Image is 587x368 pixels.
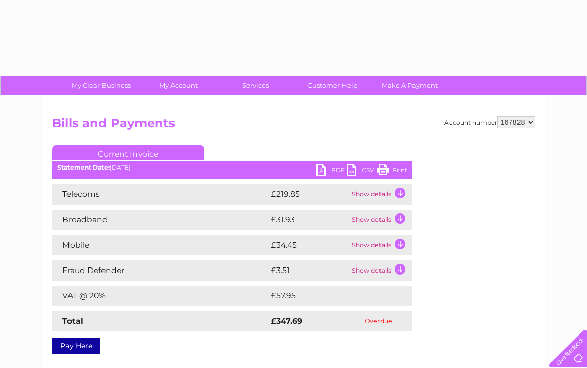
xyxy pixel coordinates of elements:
[52,260,268,281] td: Fraud Defender
[52,184,268,205] td: Telecoms
[136,76,220,95] a: My Account
[268,210,349,230] td: £31.93
[59,76,143,95] a: My Clear Business
[268,260,349,281] td: £3.51
[52,210,268,230] td: Broadband
[62,316,83,326] strong: Total
[368,76,452,95] a: Make A Payment
[52,116,535,136] h2: Bills and Payments
[347,164,377,179] a: CSV
[444,116,535,128] div: Account number
[271,316,302,326] strong: £347.69
[52,235,268,255] td: Mobile
[344,311,412,331] td: Overdue
[52,164,412,171] div: [DATE]
[214,76,297,95] a: Services
[349,235,412,255] td: Show details
[377,164,407,179] a: Print
[349,210,412,230] td: Show details
[57,163,110,171] b: Statement Date:
[268,286,392,306] td: £57.95
[52,338,100,354] a: Pay Here
[316,164,347,179] a: PDF
[52,145,204,160] a: Current Invoice
[52,286,268,306] td: VAT @ 20%
[291,76,374,95] a: Customer Help
[349,184,412,205] td: Show details
[268,184,349,205] td: £219.85
[268,235,349,255] td: £34.45
[349,260,412,281] td: Show details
